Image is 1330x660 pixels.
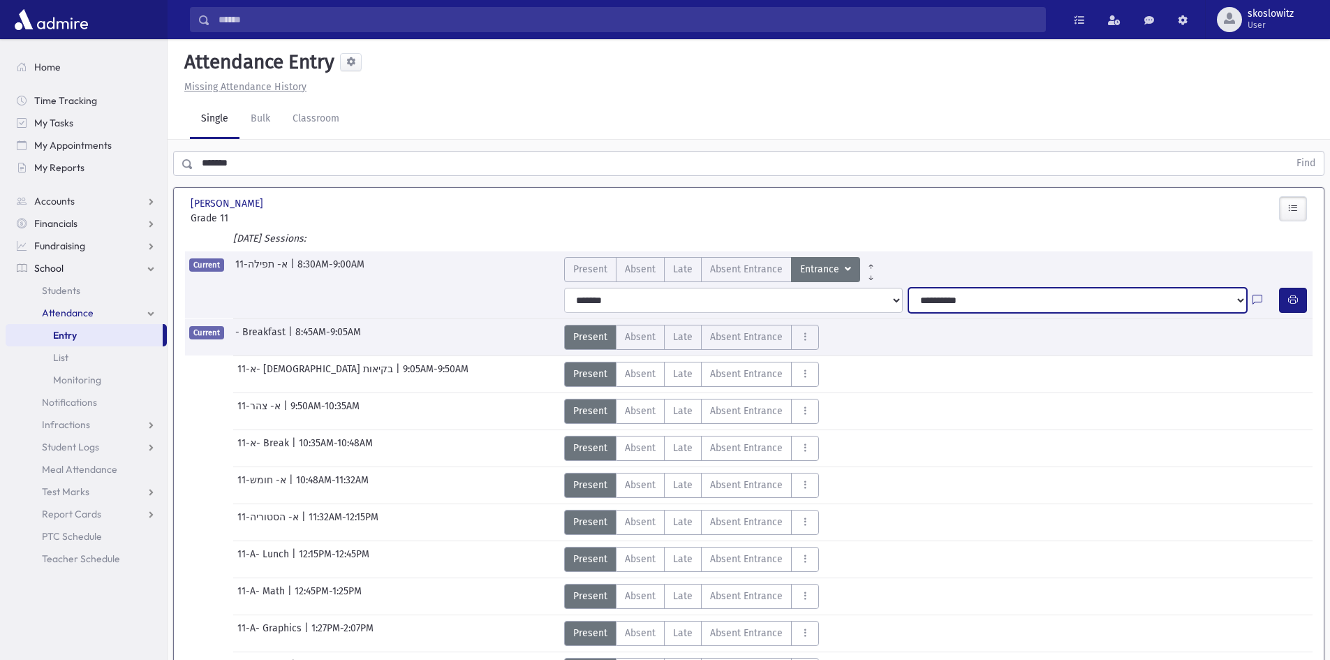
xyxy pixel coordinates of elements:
a: PTC Schedule [6,525,167,548]
span: 10:35AM-10:48AM [299,436,373,461]
span: | [288,325,295,350]
span: Present [573,404,607,418]
span: Present [573,552,607,566]
span: Financials [34,217,77,230]
u: Missing Attendance History [184,81,306,93]
span: Current [189,326,224,339]
i: [DATE] Sessions: [233,233,306,244]
button: Entrance [791,257,860,282]
span: - Breakfast [235,325,288,350]
a: Test Marks [6,481,167,503]
span: Absent Entrance [710,478,783,492]
img: AdmirePro [11,6,91,34]
a: Bulk [239,100,281,139]
span: Report Cards [42,508,101,520]
a: Students [6,279,167,302]
a: Student Logs [6,436,167,458]
span: Absent Entrance [710,589,783,603]
span: 9:50AM-10:35AM [290,399,360,424]
a: Financials [6,212,167,235]
span: | [288,584,295,609]
span: Absent Entrance [710,441,783,455]
span: Absent Entrance [710,330,783,344]
div: AttTypes [564,547,819,572]
span: | [283,399,290,424]
span: Late [673,367,693,381]
span: Present [573,589,607,603]
a: Fundraising [6,235,167,257]
span: Home [34,61,61,73]
span: Absent Entrance [710,515,783,529]
span: 11-א- הסטוריה [237,510,302,535]
span: Absent [625,478,656,492]
a: Monitoring [6,369,167,391]
input: Search [210,7,1045,32]
span: | [292,547,299,572]
span: Absent [625,515,656,529]
span: My Appointments [34,139,112,152]
div: AttTypes [564,257,882,282]
span: Absent Entrance [710,404,783,418]
span: 11-א- חומש [237,473,289,498]
span: skoslowitz [1248,8,1294,20]
span: My Tasks [34,117,73,129]
div: AttTypes [564,584,819,609]
span: Entry [53,329,77,342]
div: AttTypes [564,621,819,646]
span: 1:27PM-2:07PM [311,621,374,646]
span: Present [573,626,607,640]
span: [PERSON_NAME] [191,196,266,211]
span: 12:45PM-1:25PM [295,584,362,609]
span: 9:05AM-9:50AM [403,362,468,387]
h5: Attendance Entry [179,50,334,74]
span: Late [673,441,693,455]
span: | [290,257,297,282]
span: Absent [625,552,656,566]
span: Late [673,404,693,418]
span: | [304,621,311,646]
a: My Appointments [6,134,167,156]
span: Absent [625,441,656,455]
a: Report Cards [6,503,167,525]
span: | [292,436,299,461]
span: Accounts [34,195,75,207]
a: Entry [6,324,163,346]
span: Late [673,589,693,603]
a: Accounts [6,190,167,212]
span: Present [573,262,607,277]
div: AttTypes [564,325,819,350]
span: 10:48AM-11:32AM [296,473,369,498]
span: 8:45AM-9:05AM [295,325,361,350]
span: Late [673,552,693,566]
a: Attendance [6,302,167,324]
span: 11-א- Break [237,436,292,461]
span: Time Tracking [34,94,97,107]
span: Absent Entrance [710,626,783,640]
span: Entrance [800,262,842,277]
span: | [302,510,309,535]
span: Meal Attendance [42,463,117,476]
span: Present [573,367,607,381]
span: User [1248,20,1294,31]
span: Present [573,515,607,529]
span: Grade 11 [191,211,365,226]
span: | [289,473,296,498]
a: All Later [860,268,882,279]
a: My Reports [6,156,167,179]
span: Absent Entrance [710,262,783,277]
span: 8:30AM-9:00AM [297,257,364,282]
span: Present [573,330,607,344]
span: 11:32AM-12:15PM [309,510,378,535]
div: AttTypes [564,399,819,424]
span: Absent [625,367,656,381]
span: PTC Schedule [42,530,102,543]
span: Student Logs [42,441,99,453]
a: All Prior [860,257,882,268]
a: School [6,257,167,279]
span: Monitoring [53,374,101,386]
span: Late [673,478,693,492]
a: Infractions [6,413,167,436]
a: List [6,346,167,369]
a: Single [190,100,239,139]
a: Notifications [6,391,167,413]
